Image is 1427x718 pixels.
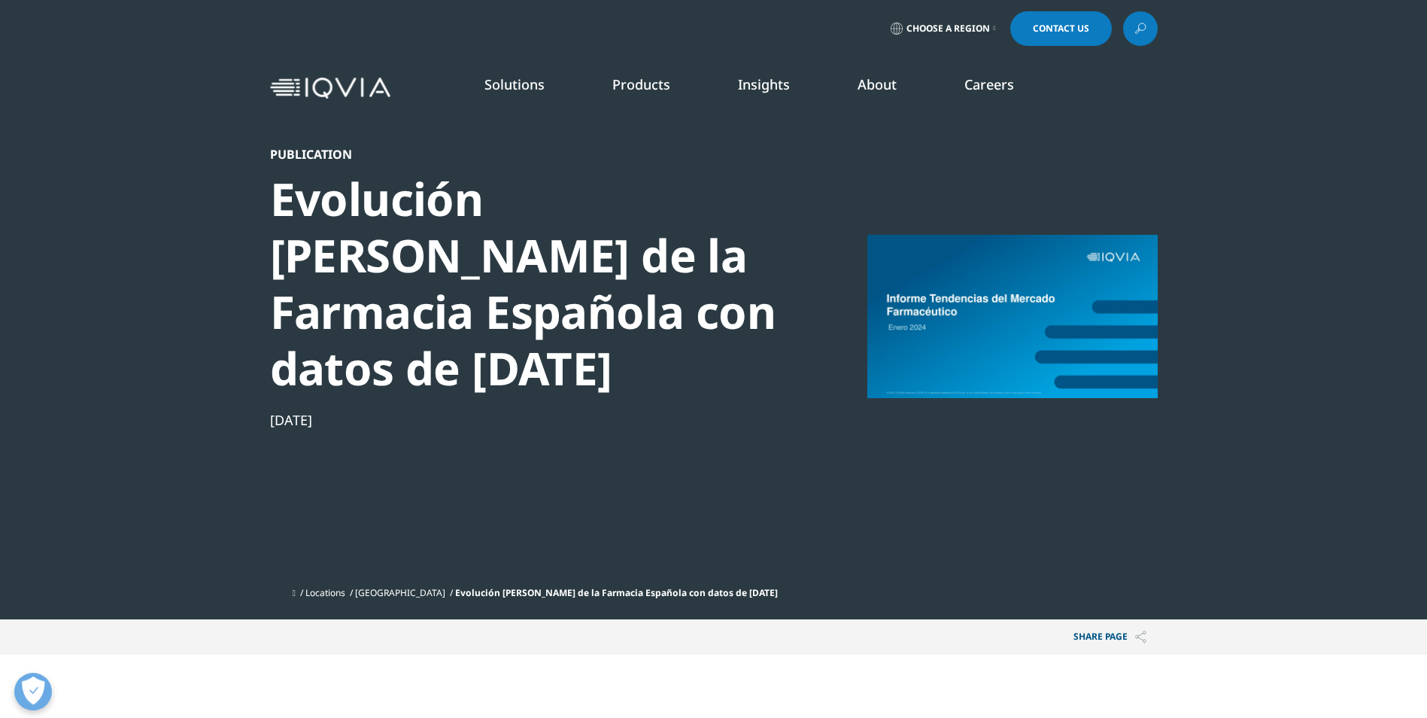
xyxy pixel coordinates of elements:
[270,171,786,397] div: Evolución [PERSON_NAME] de la Farmacia Española con datos de [DATE]
[305,586,345,599] a: Locations
[484,75,545,93] a: Solutions
[906,23,990,35] span: Choose a Region
[1062,619,1158,655] p: Share PAGE
[738,75,790,93] a: Insights
[270,411,786,429] div: [DATE]
[964,75,1014,93] a: Careers
[1010,11,1112,46] a: Contact Us
[355,586,445,599] a: [GEOGRAPHIC_DATA]
[14,673,52,710] button: Abrir preferencias
[612,75,670,93] a: Products
[858,75,897,93] a: About
[1062,619,1158,655] button: Share PAGEShare PAGE
[270,147,786,162] div: Publication
[1033,24,1089,33] span: Contact Us
[396,53,1158,123] nav: Primary
[455,586,778,599] span: Evolución [PERSON_NAME] de la Farmacia Española con datos de [DATE]
[1135,631,1146,643] img: Share PAGE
